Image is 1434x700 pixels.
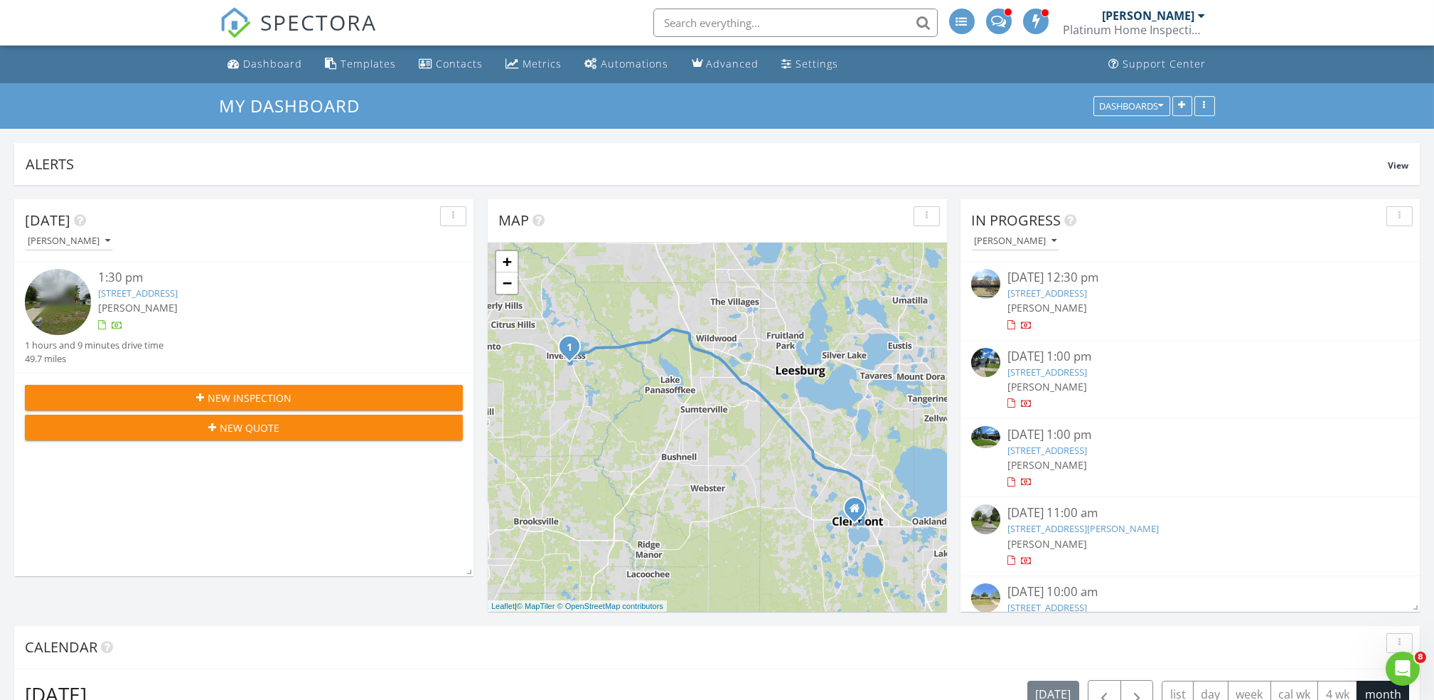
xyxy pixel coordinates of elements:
div: Platinum Home Inspections LLC [1064,23,1206,37]
a: Support Center [1103,51,1212,78]
a: © OpenStreetMap contributors [557,602,663,610]
span: [PERSON_NAME] [1007,301,1087,314]
img: The Best Home Inspection Software - Spectora [220,7,251,38]
div: 12200, Clermont FL 34711 [855,508,863,516]
i: 1 [567,343,572,353]
a: [STREET_ADDRESS] [1007,444,1087,457]
a: [STREET_ADDRESS][PERSON_NAME] [1007,522,1159,535]
div: Support Center [1123,57,1206,70]
a: Contacts [414,51,489,78]
span: Calendar [25,637,97,657]
div: Dashboards [1100,101,1164,111]
a: © MapTiler [517,602,555,610]
div: Templates [341,57,397,70]
button: New Inspection [25,385,463,410]
span: [PERSON_NAME] [1007,380,1087,393]
a: [STREET_ADDRESS] [98,287,178,299]
img: 9275631%2Freports%2F9c29d806-5431-4973-b46d-b0ae698709b7%2Fcover_photos%2FXTkhqRF2XdHzDQN2NBi3%2F... [971,426,1000,448]
span: [PERSON_NAME] [1007,537,1087,551]
a: Metrics [501,51,568,78]
button: [PERSON_NAME] [971,232,1059,251]
span: SPECTORA [261,7,378,37]
div: [DATE] 1:00 pm [1007,426,1372,444]
a: Zoom out [496,272,518,294]
span: View [1388,159,1408,171]
img: streetview [971,504,1000,534]
a: Templates [320,51,402,78]
span: New Quote [220,420,279,435]
a: Dashboard [223,51,309,78]
div: [PERSON_NAME] [28,236,110,246]
a: Automations (Advanced) [579,51,675,78]
input: Search everything... [653,9,938,37]
span: In Progress [971,211,1061,230]
div: 1:30 pm [98,269,427,287]
a: Advanced [686,51,765,78]
div: Metrics [523,57,562,70]
img: streetview [971,269,1000,298]
div: 614 Eden Dr, Inverness, FL 34452 [569,346,578,355]
img: streetview [25,269,91,335]
iframe: Intercom live chat [1386,652,1420,686]
div: Automations [601,57,669,70]
button: Dashboards [1093,96,1170,116]
a: [DATE] 1:00 pm [STREET_ADDRESS] [PERSON_NAME] [971,348,1409,411]
span: [PERSON_NAME] [1007,458,1087,472]
a: SPECTORA [220,19,378,49]
button: [PERSON_NAME] [25,232,113,251]
div: Alerts [26,154,1388,174]
span: Map [498,211,529,230]
div: [PERSON_NAME] [974,236,1056,246]
div: Contacts [437,57,483,70]
a: [STREET_ADDRESS] [1007,601,1087,614]
div: 49.7 miles [25,352,164,366]
div: [DATE] 1:00 pm [1007,348,1372,366]
a: [DATE] 10:00 am [STREET_ADDRESS] [PERSON_NAME] [971,583,1409,647]
a: [STREET_ADDRESS] [1007,287,1087,299]
button: New Quote [25,415,463,440]
a: Leaflet [491,602,515,610]
a: Zoom in [496,251,518,272]
img: 9285182%2Freports%2Fc79279b5-0115-4735-9425-30af16d16d0b%2Fcover_photos%2FdgOjW7hlWkTVlNmEwPRj%2F... [971,348,1000,377]
div: [PERSON_NAME] [1103,9,1195,23]
span: 8 [1415,652,1426,663]
div: [DATE] 10:00 am [1007,583,1372,601]
div: Advanced [707,57,759,70]
div: | [488,600,667,612]
span: New Inspection [208,391,291,405]
img: streetview [971,583,1000,612]
div: [DATE] 11:00 am [1007,504,1372,522]
div: Settings [796,57,839,70]
div: Dashboard [244,57,303,70]
a: [DATE] 11:00 am [STREET_ADDRESS][PERSON_NAME] [PERSON_NAME] [971,504,1409,568]
a: [DATE] 1:00 pm [STREET_ADDRESS] [PERSON_NAME] [971,426,1409,489]
span: [DATE] [25,211,70,230]
a: Settings [776,51,845,78]
div: [DATE] 12:30 pm [1007,269,1372,287]
a: My Dashboard [220,94,373,117]
a: [STREET_ADDRESS] [1007,366,1087,378]
a: [DATE] 12:30 pm [STREET_ADDRESS] [PERSON_NAME] [971,269,1409,332]
div: 1 hours and 9 minutes drive time [25,339,164,352]
span: [PERSON_NAME] [98,301,178,314]
a: 1:30 pm [STREET_ADDRESS] [PERSON_NAME] 1 hours and 9 minutes drive time 49.7 miles [25,269,463,366]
